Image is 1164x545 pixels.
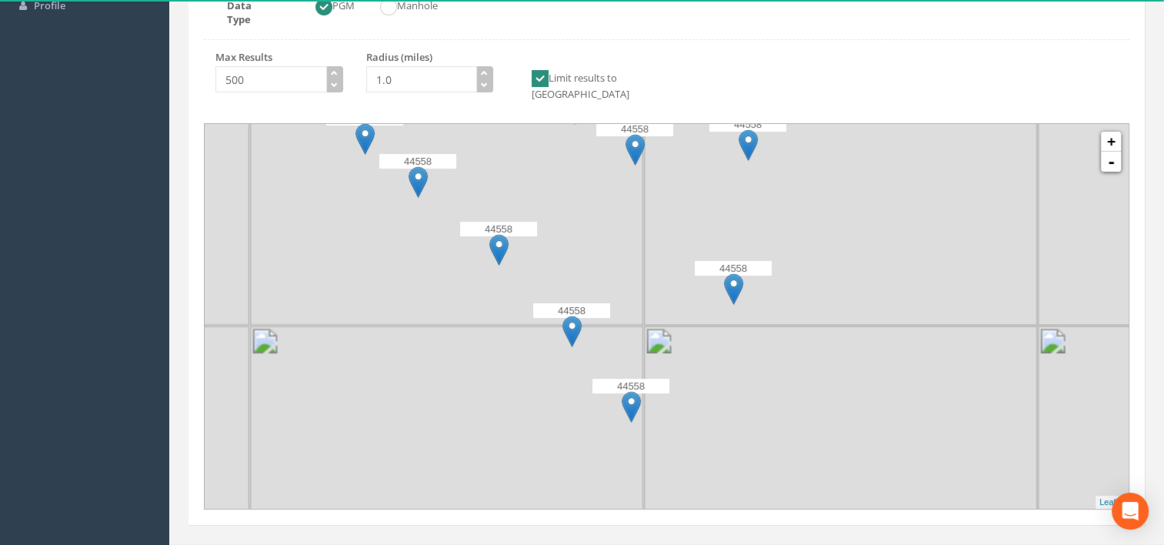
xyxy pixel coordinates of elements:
[409,166,428,198] img: marker-icon.png
[516,70,644,102] label: Limit results to [GEOGRAPHIC_DATA]
[366,50,494,65] p: Radius (miles)
[562,316,582,347] img: marker-icon.png
[596,122,673,137] p: 44558
[533,303,610,319] p: 44558
[1101,132,1121,152] a: +
[1101,152,1121,172] a: -
[215,50,343,65] p: Max Results
[739,129,758,161] img: marker-icon.png
[1099,497,1125,507] a: Leaflet
[695,261,772,276] p: 44558
[625,134,645,166] img: marker-icon.png
[724,273,743,305] img: marker-icon.png
[592,379,669,394] p: 44558
[460,222,537,237] p: 44558
[355,123,375,155] img: marker-icon.png
[622,391,641,423] img: marker-icon.png
[709,117,786,132] p: 44558
[1112,493,1149,530] div: Open Intercom Messenger
[489,234,509,266] img: marker-icon.png
[379,154,456,169] p: 44558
